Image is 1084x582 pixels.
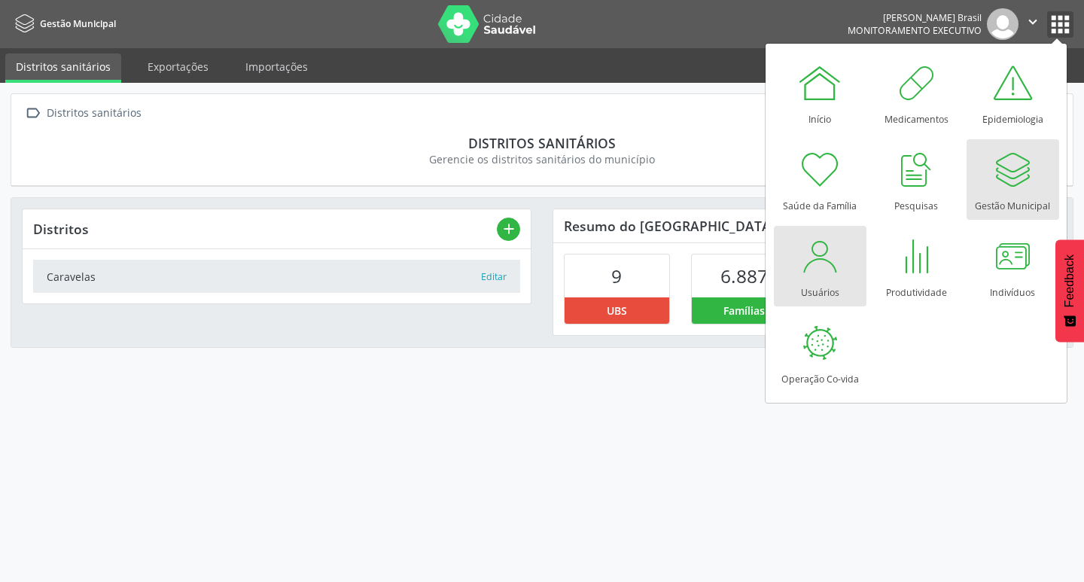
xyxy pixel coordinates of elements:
div: Distritos sanitários [32,135,1052,151]
a: Indivíduos [967,226,1059,306]
span: 9 [611,264,622,288]
a: Distritos sanitários [5,53,121,83]
button: Editar [480,270,507,285]
button: add [497,218,520,241]
img: img [987,8,1019,40]
button:  [1019,8,1047,40]
a: Epidemiologia [967,53,1059,133]
i: add [501,221,517,237]
span: Famílias [723,303,765,318]
span: Monitoramento Executivo [848,24,982,37]
div: Gerencie os distritos sanitários do município [32,151,1052,167]
i:  [22,102,44,124]
a: Usuários [774,226,866,306]
a: Exportações [137,53,219,80]
span: Feedback [1063,254,1076,307]
span: Gestão Municipal [40,17,116,30]
a: Início [774,53,866,133]
button: Feedback - Mostrar pesquisa [1055,239,1084,342]
a: Caravelas Editar [33,260,520,292]
div: Caravelas [47,269,480,285]
div: [PERSON_NAME] Brasil [848,11,982,24]
a: Medicamentos [870,53,963,133]
a:  Distritos sanitários [22,102,144,124]
a: Gestão Municipal [967,139,1059,220]
div: Distritos [33,221,497,237]
button: apps [1047,11,1073,38]
a: Saúde da Família [774,139,866,220]
a: Importações [235,53,318,80]
a: Pesquisas [870,139,963,220]
span: 6.887 [720,264,768,288]
i:  [1025,14,1041,30]
div: Resumo do [GEOGRAPHIC_DATA] [553,209,1061,242]
a: Gestão Municipal [11,11,116,36]
div: Distritos sanitários [44,102,144,124]
a: Operação Co-vida [774,312,866,393]
span: UBS [607,303,627,318]
a: Produtividade [870,226,963,306]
